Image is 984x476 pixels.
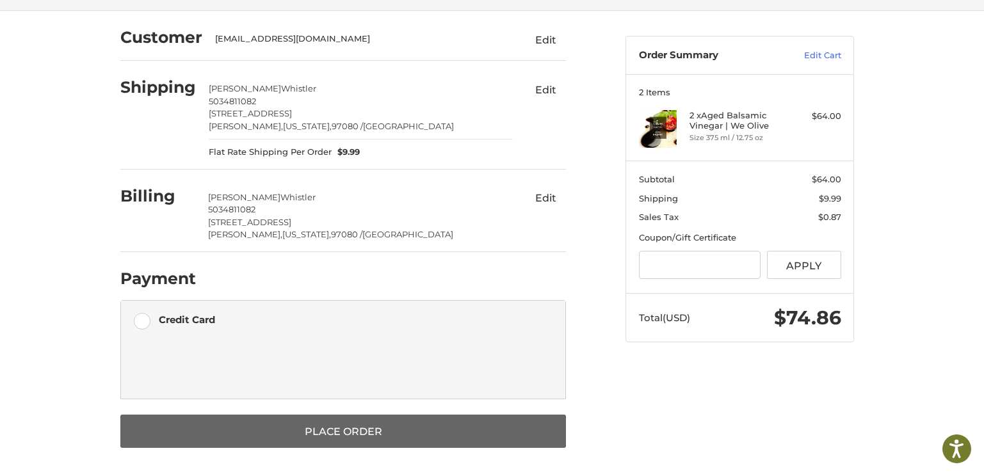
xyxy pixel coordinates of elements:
[819,193,841,203] span: $9.99
[525,29,566,50] button: Edit
[209,108,292,118] span: [STREET_ADDRESS]
[639,232,841,244] div: Coupon/Gift Certificate
[690,132,787,143] li: Size 375 ml / 12.75 oz
[156,342,549,389] iframe: Secure payment input frame
[639,312,690,324] span: Total (USD)
[120,77,196,97] h2: Shipping
[120,415,566,448] button: Place Order
[791,110,841,123] div: $64.00
[639,251,761,280] input: Gift Certificate or Coupon Code
[215,33,501,45] div: [EMAIL_ADDRESS][DOMAIN_NAME]
[283,121,332,131] span: [US_STATE],
[208,229,282,239] span: [PERSON_NAME],
[690,110,787,131] h4: 2 x Aged Balsamic Vinegar | We Olive
[120,28,202,47] h2: Customer
[282,229,331,239] span: [US_STATE],
[777,49,841,62] a: Edit Cart
[147,17,163,32] button: Open LiveChat chat widget
[362,229,453,239] span: [GEOGRAPHIC_DATA]
[120,186,195,206] h2: Billing
[639,87,841,97] h3: 2 Items
[639,193,678,203] span: Shipping
[818,212,841,222] span: $0.87
[639,49,777,62] h3: Order Summary
[774,306,841,329] span: $74.86
[767,251,841,280] button: Apply
[120,269,196,289] h2: Payment
[159,309,215,330] div: Credit Card
[332,146,360,159] span: $9.99
[281,83,316,93] span: Whistler
[812,174,841,184] span: $64.00
[639,212,679,222] span: Sales Tax
[331,229,362,239] span: 97080 /
[280,192,316,202] span: Whistler
[18,19,145,29] p: We're away right now. Please check back later!
[209,83,281,93] span: [PERSON_NAME]
[525,79,566,100] button: Edit
[363,121,454,131] span: [GEOGRAPHIC_DATA]
[208,204,255,214] span: 5034811082
[209,96,256,106] span: 5034811082
[209,146,332,159] span: Flat Rate Shipping Per Order
[208,217,291,227] span: [STREET_ADDRESS]
[639,174,675,184] span: Subtotal
[525,188,566,209] button: Edit
[208,192,280,202] span: [PERSON_NAME]
[209,121,283,131] span: [PERSON_NAME],
[332,121,363,131] span: 97080 /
